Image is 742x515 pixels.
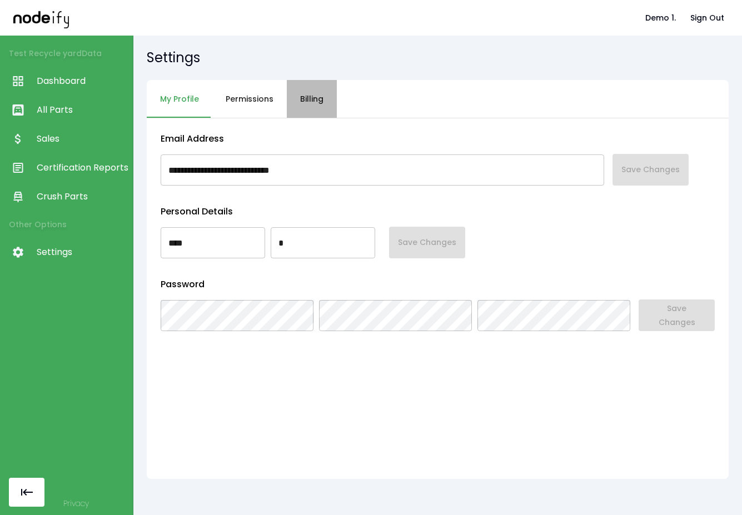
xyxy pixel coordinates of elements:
[161,278,715,291] p: Password
[37,103,127,117] span: All Parts
[37,74,127,88] span: Dashboard
[287,80,337,118] button: Billing
[37,190,127,203] span: Crush Parts
[147,49,729,67] h5: Settings
[161,205,715,218] p: Personal Details
[686,8,729,28] button: Sign Out
[37,246,127,259] span: Settings
[63,498,89,509] a: Privacy
[161,132,715,146] p: Email Address
[212,80,287,118] button: Permissions
[13,7,69,28] img: nodeify
[147,80,212,118] button: My Profile
[37,161,127,174] span: Certification Reports
[641,8,680,28] button: Demo 1.
[37,132,127,146] span: Sales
